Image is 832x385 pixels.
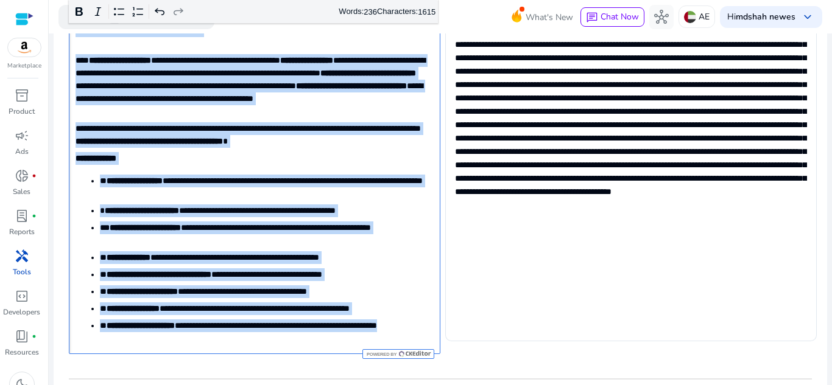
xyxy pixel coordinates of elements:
span: Powered by [365,352,397,357]
span: Chat Now [601,11,639,23]
span: campaign [15,128,29,143]
span: fiber_manual_record [32,334,37,339]
img: ae.svg [684,11,696,23]
span: fiber_manual_record [32,213,37,218]
span: keyboard_arrow_down [800,10,815,24]
span: handyman [15,249,29,263]
span: donut_small [15,168,29,183]
span: chat [586,12,598,24]
p: AE [699,6,710,27]
p: Developers [3,307,40,317]
label: 1615 [418,7,435,16]
button: hub [649,5,674,29]
img: amazon.svg [8,38,41,57]
span: search [68,10,83,24]
span: code_blocks [15,289,29,303]
p: Ads [15,146,29,157]
span: fiber_manual_record [32,173,37,178]
span: book_4 [15,329,29,344]
label: 236 [364,7,377,16]
div: Words: Characters: [339,4,435,19]
span: hub [654,10,669,24]
p: Reports [9,226,35,237]
p: Marketplace [7,61,41,71]
button: chatChat Now [580,7,644,27]
p: Product [9,106,35,117]
span: What's New [526,7,573,28]
span: lab_profile [15,209,29,223]
p: Resources [5,347,39,358]
b: mdshah newes [736,11,795,23]
p: Hi [727,13,795,21]
p: Sales [13,186,30,197]
span: inventory_2 [15,88,29,103]
p: Tools [13,266,31,277]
